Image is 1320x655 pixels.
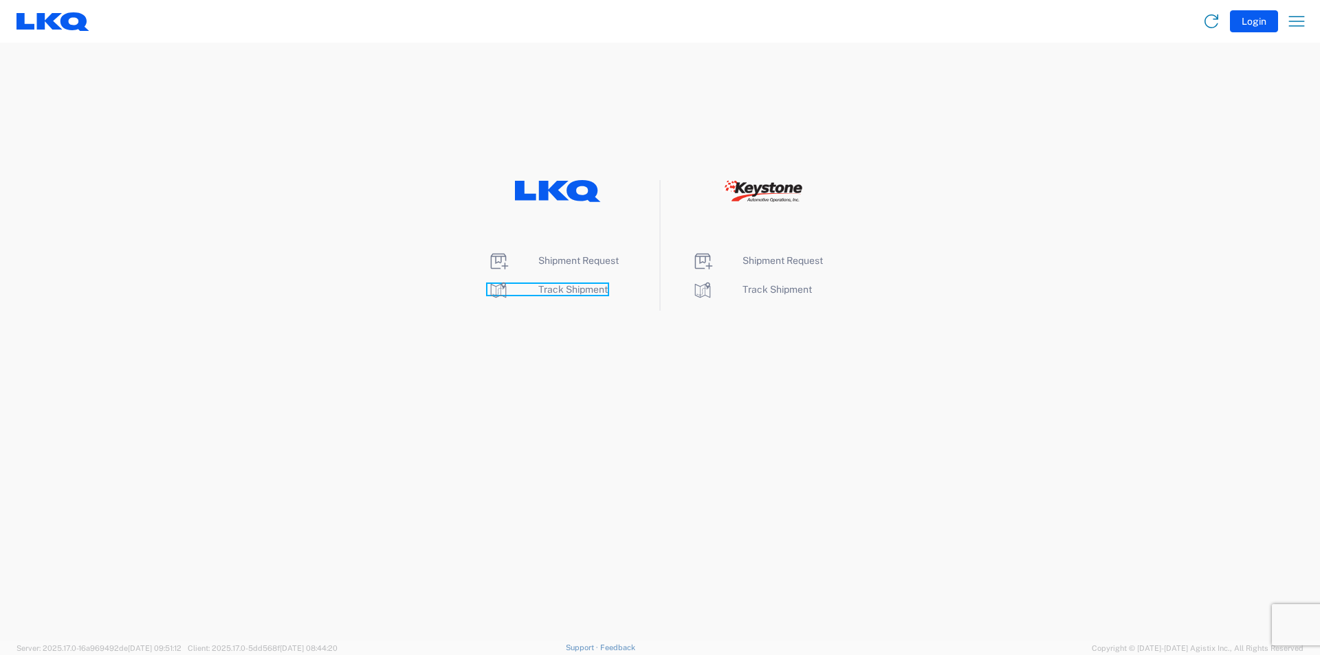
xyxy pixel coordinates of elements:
span: [DATE] 08:44:20 [280,644,338,652]
a: Shipment Request [487,255,619,266]
span: Client: 2025.17.0-5dd568f [188,644,338,652]
span: Shipment Request [742,255,823,266]
span: [DATE] 09:51:12 [128,644,181,652]
button: Login [1230,10,1278,32]
span: Copyright © [DATE]-[DATE] Agistix Inc., All Rights Reserved [1092,642,1303,654]
span: Track Shipment [538,284,608,295]
a: Shipment Request [692,255,823,266]
span: Track Shipment [742,284,812,295]
span: Server: 2025.17.0-16a969492de [16,644,181,652]
span: Shipment Request [538,255,619,266]
a: Track Shipment [692,284,812,295]
a: Feedback [600,643,635,652]
a: Support [566,643,600,652]
a: Track Shipment [487,284,608,295]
